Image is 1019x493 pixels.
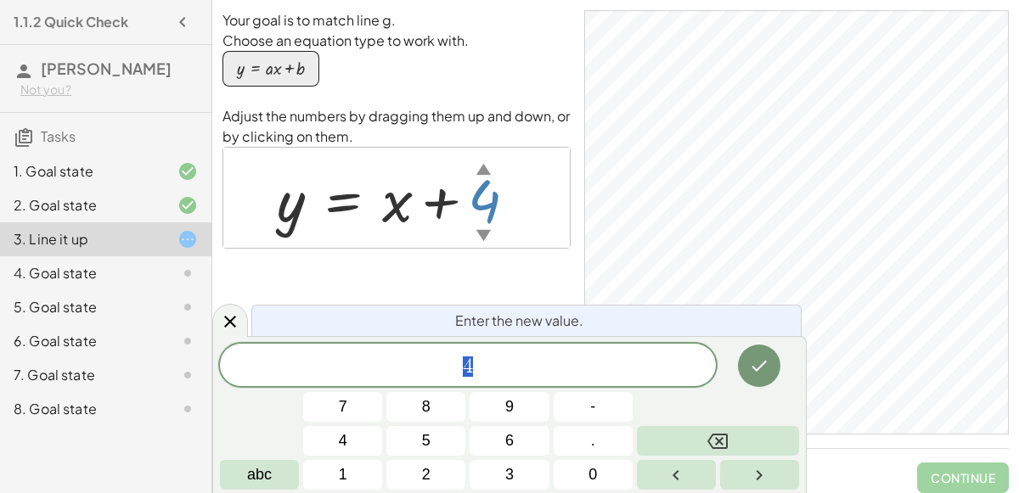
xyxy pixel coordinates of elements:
[177,331,198,351] i: Task not started.
[505,463,514,486] span: 3
[584,10,1009,434] div: GeoGebra Classic
[637,460,716,490] button: Left arrow
[41,127,76,145] span: Tasks
[720,460,799,490] button: Right arrow
[222,10,571,31] p: Your goal is to match line g.
[463,356,473,377] span: 4
[590,395,595,418] span: -
[339,395,347,418] span: 7
[247,463,272,486] span: abc
[386,460,465,490] button: 2
[177,365,198,385] i: Task not started.
[422,395,431,418] span: 8
[14,12,128,32] h4: 1.1.2 Quick Check
[470,426,549,456] button: 6
[14,161,150,182] div: 1. Goal state
[637,426,799,456] button: Backspace
[505,395,514,418] span: 9
[222,106,571,147] p: Adjust the numbers by dragging them up and down, or by clicking on them.
[591,429,595,452] span: .
[177,229,198,249] i: Task started.
[455,311,583,331] span: Enter the new value.
[585,11,1008,434] canvas: Graphics View 1
[14,365,150,385] div: 7. Goal state
[554,460,633,490] button: 0
[20,81,198,98] div: Not you?
[41,59,172,78] span: [PERSON_NAME]
[386,426,465,456] button: 5
[470,460,549,490] button: 3
[14,399,150,419] div: 8. Goal state
[177,263,198,283] i: Task not started.
[14,263,150,283] div: 4. Goal state
[476,224,491,245] div: ▼
[738,345,780,387] button: Done
[220,460,299,490] button: Alphabet
[14,297,150,317] div: 5. Goal state
[303,426,382,456] button: 4
[177,399,198,419] i: Task not started.
[339,463,347,486] span: 1
[14,195,150,216] div: 2. Goal state
[222,31,571,51] p: Choose an equation type to work with.
[422,429,431,452] span: 5
[303,392,382,422] button: 7
[554,426,633,456] button: .
[422,463,431,486] span: 2
[470,392,549,422] button: 9
[14,229,150,249] div: 3. Line it up
[177,297,198,317] i: Task not started.
[505,429,514,452] span: 6
[588,463,597,486] span: 0
[303,460,382,490] button: 1
[177,161,198,182] i: Task finished and correct.
[554,392,633,422] button: Negative
[177,195,198,216] i: Task finished and correct.
[386,392,465,422] button: 8
[339,429,347,452] span: 4
[476,158,491,179] div: ▲
[14,331,150,351] div: 6. Goal state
